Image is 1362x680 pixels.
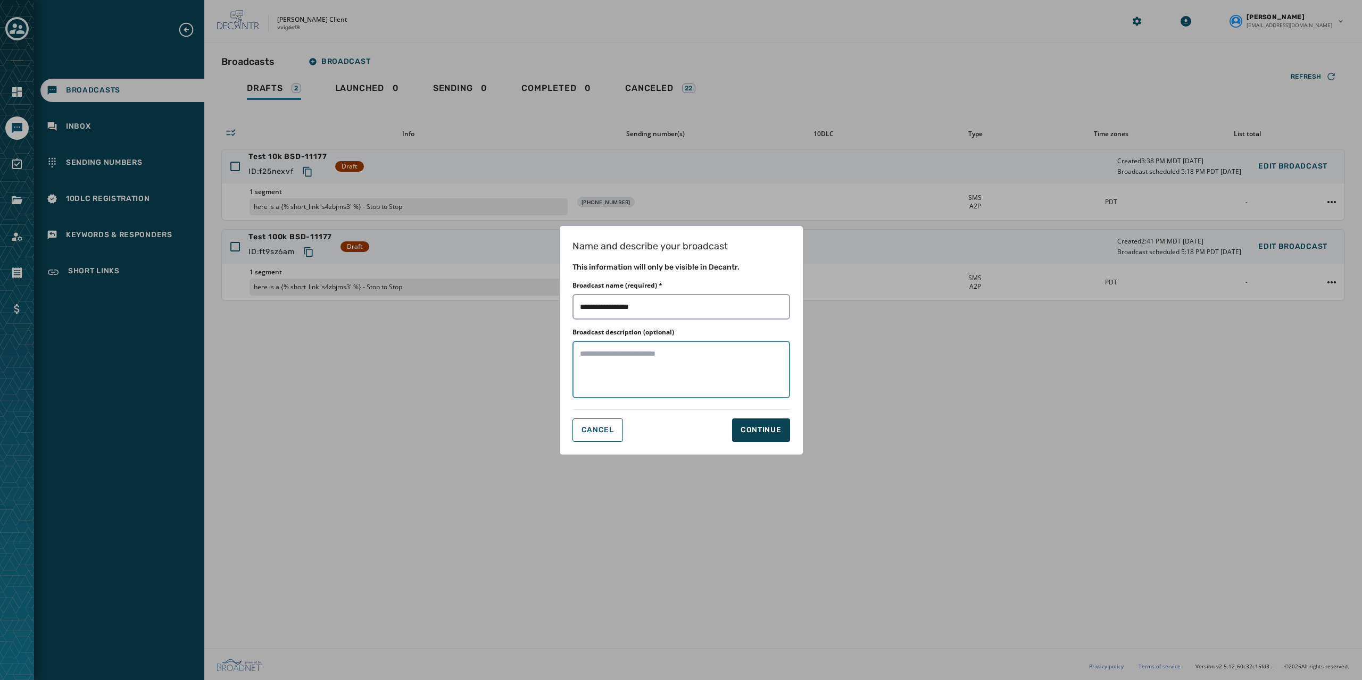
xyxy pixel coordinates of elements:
[572,239,790,254] h1: Name and describe your broadcast
[572,418,623,442] button: Cancel
[572,328,674,337] label: Broadcast description (optional)
[582,426,614,434] span: Cancel
[572,262,790,273] h2: This information will only be visible in Decantr.
[572,281,662,290] label: Broadcast name (required) *
[741,425,782,435] div: Continue
[732,418,790,442] button: Continue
